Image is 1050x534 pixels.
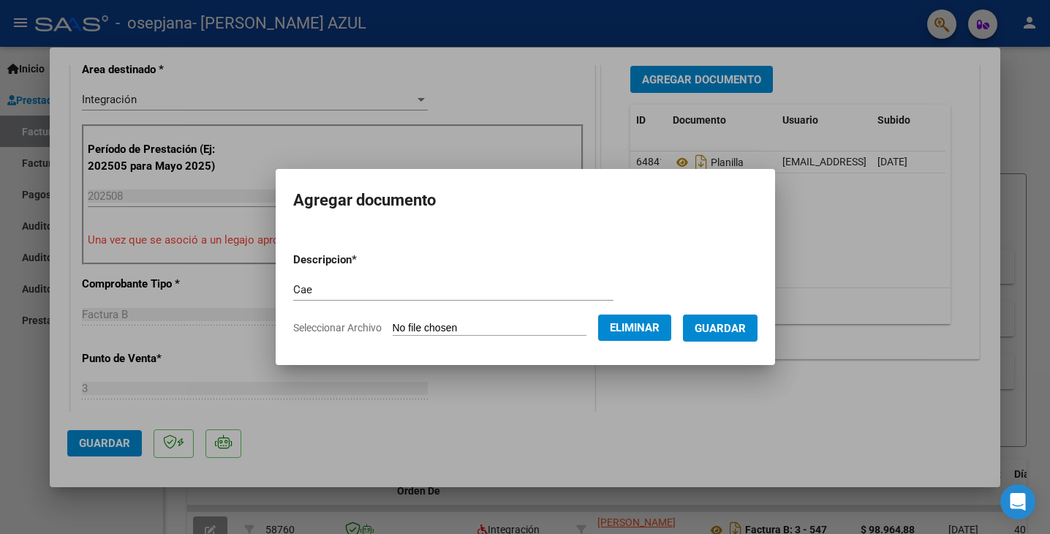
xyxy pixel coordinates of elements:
div: Open Intercom Messenger [1000,484,1035,519]
span: Eliminar [610,321,660,334]
span: Guardar [695,322,746,335]
button: Eliminar [598,315,671,341]
h2: Agregar documento [293,187,758,214]
button: Guardar [683,315,758,342]
span: Seleccionar Archivo [293,322,382,334]
p: Descripcion [293,252,433,268]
